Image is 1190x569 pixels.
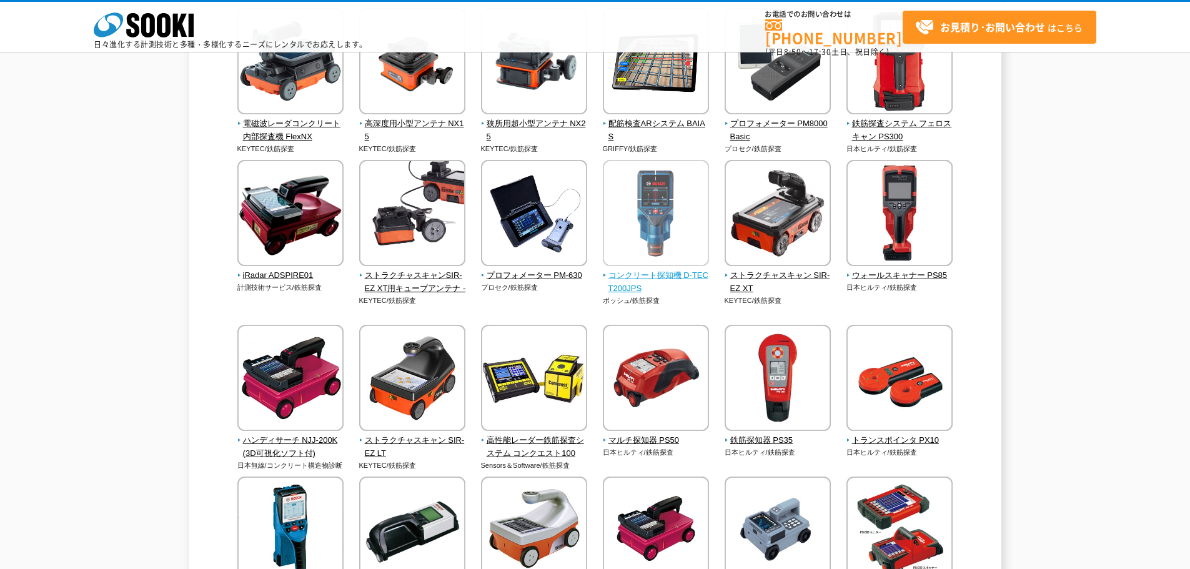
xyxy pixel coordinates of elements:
[725,144,831,154] p: プロセク/鉄筋探査
[359,325,465,434] img: ストラクチャスキャン SIR-EZ LT
[359,144,466,154] p: KEYTEC/鉄筋探査
[481,106,588,143] a: 狭所用超小型アンテナ NX25
[725,257,831,295] a: ストラクチャスキャン SIR-EZ XT
[359,295,466,306] p: KEYTEC/鉄筋探査
[603,295,710,306] p: ボッシュ/鉄筋探査
[725,295,831,306] p: KEYTEC/鉄筋探査
[481,282,588,293] p: プロセク/鉄筋探査
[481,8,587,117] img: 狭所用超小型アンテナ NX25
[481,325,587,434] img: 高性能レーダー鉄筋探査システム コンクエスト100
[603,269,710,295] span: コンクリート探知機 D-TECT200JPS
[846,282,953,293] p: 日本ヒルティ/鉄筋探査
[237,325,344,434] img: ハンディサーチ NJJ-200K(3D可視化ソフト付)
[809,46,831,57] span: 17:30
[237,269,344,282] span: iRadar ADSPIRE01
[846,117,953,144] span: 鉄筋探査システム フェロスキャン PS300
[359,434,466,460] span: ストラクチャスキャン SIR-EZ LT
[846,160,953,269] img: ウォールスキャナー PS85
[237,160,344,269] img: iRadar ADSPIRE01
[481,144,588,154] p: KEYTEC/鉄筋探査
[237,144,344,154] p: KEYTEC/鉄筋探査
[237,422,344,460] a: ハンディサーチ NJJ-200K(3D可視化ソフト付)
[359,422,466,460] a: ストラクチャスキャン SIR-EZ LT
[725,269,831,295] span: ストラクチャスキャン SIR-EZ XT
[846,106,953,143] a: 鉄筋探査システム フェロスキャン PS300
[603,8,709,117] img: 配筋検査ARシステム BAIAS
[481,269,588,282] span: プロフォメーター PM-630
[846,325,953,434] img: トランスポインタ PX10
[237,106,344,143] a: 電磁波レーダコンクリート内部探査機 FlexNX
[237,257,344,282] a: iRadar ADSPIRE01
[359,106,466,143] a: 高深度用小型アンテナ NX15
[359,117,466,144] span: 高深度用小型アンテナ NX15
[603,144,710,154] p: GRIFFY/鉄筋探査
[903,11,1096,44] a: お見積り･お問い合わせはこちら
[765,19,903,45] a: [PHONE_NUMBER]
[725,434,831,447] span: 鉄筋探知器 PS35
[603,106,710,143] a: 配筋検査ARシステム BAIAS
[94,41,367,48] p: 日々進化する計測技術と多種・多様化するニーズにレンタルでお応えします。
[846,447,953,458] p: 日本ヒルティ/鉄筋探査
[846,144,953,154] p: 日本ヒルティ/鉄筋探査
[359,160,465,269] img: ストラクチャスキャンSIR-EZ XT用キューブアンテナ -
[359,257,466,295] a: ストラクチャスキャンSIR-EZ XT用キューブアンテナ -
[765,46,889,57] span: (平日 ～ 土日、祝日除く)
[725,106,831,143] a: プロフォメーター PM8000Basic
[915,18,1083,37] span: はこちら
[603,325,709,434] img: マルチ探知器 PS50
[237,460,344,471] p: 日本無線/コンクリート構造物診断
[603,447,710,458] p: 日本ヒルティ/鉄筋探査
[784,46,801,57] span: 8:50
[725,8,831,117] img: プロフォメーター PM8000Basic
[940,19,1045,34] strong: お見積り･お問い合わせ
[481,117,588,144] span: 狭所用超小型アンテナ NX25
[725,117,831,144] span: プロフォメーター PM8000Basic
[603,422,710,447] a: マルチ探知器 PS50
[481,460,588,471] p: Sensors＆Software/鉄筋探査
[237,282,344,293] p: 計測技術サービス/鉄筋探査
[237,117,344,144] span: 電磁波レーダコンクリート内部探査機 FlexNX
[359,460,466,471] p: KEYTEC/鉄筋探査
[359,269,466,295] span: ストラクチャスキャンSIR-EZ XT用キューブアンテナ -
[603,160,709,269] img: コンクリート探知機 D-TECT200JPS
[846,434,953,447] span: トランスポインタ PX10
[846,269,953,282] span: ウォールスキャナー PS85
[481,257,588,282] a: プロフォメーター PM-630
[603,257,710,295] a: コンクリート探知機 D-TECT200JPS
[725,422,831,447] a: 鉄筋探知器 PS35
[359,8,465,117] img: 高深度用小型アンテナ NX15
[725,160,831,269] img: ストラクチャスキャン SIR-EZ XT
[846,8,953,117] img: 鉄筋探査システム フェロスキャン PS300
[725,447,831,458] p: 日本ヒルティ/鉄筋探査
[603,117,710,144] span: 配筋検査ARシステム BAIAS
[481,160,587,269] img: プロフォメーター PM-630
[603,434,710,447] span: マルチ探知器 PS50
[846,422,953,447] a: トランスポインタ PX10
[846,257,953,282] a: ウォールスキャナー PS85
[481,422,588,460] a: 高性能レーダー鉄筋探査システム コンクエスト100
[725,325,831,434] img: 鉄筋探知器 PS35
[237,8,344,117] img: 電磁波レーダコンクリート内部探査機 FlexNX
[237,434,344,460] span: ハンディサーチ NJJ-200K(3D可視化ソフト付)
[765,11,903,18] span: お電話でのお問い合わせは
[481,434,588,460] span: 高性能レーダー鉄筋探査システム コンクエスト100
